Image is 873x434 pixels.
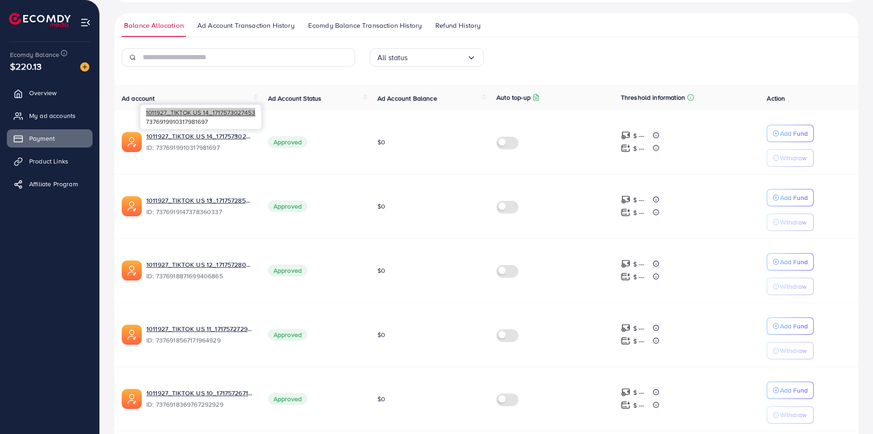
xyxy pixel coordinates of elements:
[767,317,814,335] button: Add Fund
[370,48,484,66] div: Search for option
[122,325,142,345] img: ic-ads-acc.e4c84228.svg
[633,143,645,154] p: $ ---
[621,388,630,397] img: top-up amount
[780,281,806,292] p: Withdraw
[780,128,808,139] p: Add Fund
[621,208,630,217] img: top-up amount
[146,196,253,205] a: 1011927_TIKTOK US 13_1717572853057
[29,157,68,166] span: Product Links
[767,342,814,359] button: Withdraw
[80,17,91,28] img: menu
[767,278,814,295] button: Withdraw
[767,253,814,271] button: Add Fund
[780,321,808,332] p: Add Fund
[633,400,645,411] p: $ ---
[268,94,322,103] span: Ad Account Status
[621,131,630,140] img: top-up amount
[767,189,814,206] button: Add Fund
[80,62,89,71] img: image
[767,149,814,167] button: Withdraw
[621,400,630,410] img: top-up amount
[146,324,253,345] div: <span class='underline'>1011927_TIKTOK US 11_1717572729149</span></br>7376918567171964929
[780,385,808,396] p: Add Fund
[435,20,480,31] span: Refund History
[146,260,253,281] div: <span class='underline'>1011927_TIKTOK US 12_1717572803572</span></br>7376918871699406865
[834,393,866,427] iframe: Chat
[377,138,385,147] span: $0
[633,194,645,205] p: $ ---
[29,88,57,97] span: Overview
[780,345,806,356] p: Withdraw
[780,153,806,163] p: Withdraw
[122,260,142,281] img: ic-ads-acc.e4c84228.svg
[124,20,184,31] span: Balance Allocation
[408,51,467,65] input: Search for option
[633,323,645,334] p: $ ---
[767,382,814,399] button: Add Fund
[377,266,385,275] span: $0
[7,152,93,170] a: Product Links
[122,132,142,152] img: ic-ads-acc.e4c84228.svg
[633,271,645,282] p: $ ---
[377,394,385,403] span: $0
[780,409,806,420] p: Withdraw
[633,259,645,270] p: $ ---
[122,94,155,103] span: Ad account
[633,207,645,218] p: $ ---
[29,179,78,189] span: Affiliate Program
[621,195,630,204] img: top-up amount
[780,256,808,267] p: Add Fund
[122,389,142,409] img: ic-ads-acc.e4c84228.svg
[10,60,41,73] span: $220.13
[268,200,307,212] span: Approved
[621,259,630,269] img: top-up amount
[146,196,253,217] div: <span class='underline'>1011927_TIKTOK US 13_1717572853057</span></br>7376919147378360337
[197,20,294,31] span: Ad Account Transaction History
[146,271,253,281] span: ID: 7376918871699406865
[621,272,630,281] img: top-up amount
[377,202,385,211] span: $0
[140,105,261,129] div: 7376919910317981697
[767,406,814,424] button: Withdraw
[780,192,808,203] p: Add Fund
[122,196,142,216] img: ic-ads-acc.e4c84228.svg
[29,111,76,120] span: My ad accounts
[146,388,253,398] a: 1011927_TIKTOK US 10_1717572671834
[308,20,422,31] span: Ecomdy Balance Transaction History
[767,214,814,231] button: Withdraw
[268,393,307,405] span: Approved
[7,84,93,102] a: Overview
[767,125,814,142] button: Add Fund
[146,108,255,117] span: 1011927_TIKTOK US 14_1717573027453
[767,94,785,103] span: Action
[621,143,630,153] img: top-up amount
[268,136,307,148] span: Approved
[7,129,93,148] a: Payment
[146,143,253,152] span: ID: 7376919910317981697
[146,388,253,409] div: <span class='underline'>1011927_TIKTOK US 10_1717572671834</span></br>7376918369767292929
[496,92,531,103] p: Auto top-up
[10,50,59,59] span: Ecomdy Balance
[9,13,71,27] img: logo
[621,336,630,346] img: top-up amount
[146,324,253,333] a: 1011927_TIKTOK US 11_1717572729149
[268,265,307,276] span: Approved
[633,130,645,141] p: $ ---
[268,329,307,341] span: Approved
[7,175,93,193] a: Affiliate Program
[780,217,806,228] p: Withdraw
[377,330,385,339] span: $0
[633,387,645,398] p: $ ---
[621,92,685,103] p: Threshold information
[146,400,253,409] span: ID: 7376918369767292929
[7,107,93,125] a: My ad accounts
[146,132,253,141] a: 1011927_TIKTOK US 14_1717573027453
[377,94,437,103] span: Ad Account Balance
[621,323,630,333] img: top-up amount
[146,260,253,269] a: 1011927_TIKTOK US 12_1717572803572
[29,134,55,143] span: Payment
[146,207,253,216] span: ID: 7376919147378360337
[633,336,645,347] p: $ ---
[377,51,408,65] span: All status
